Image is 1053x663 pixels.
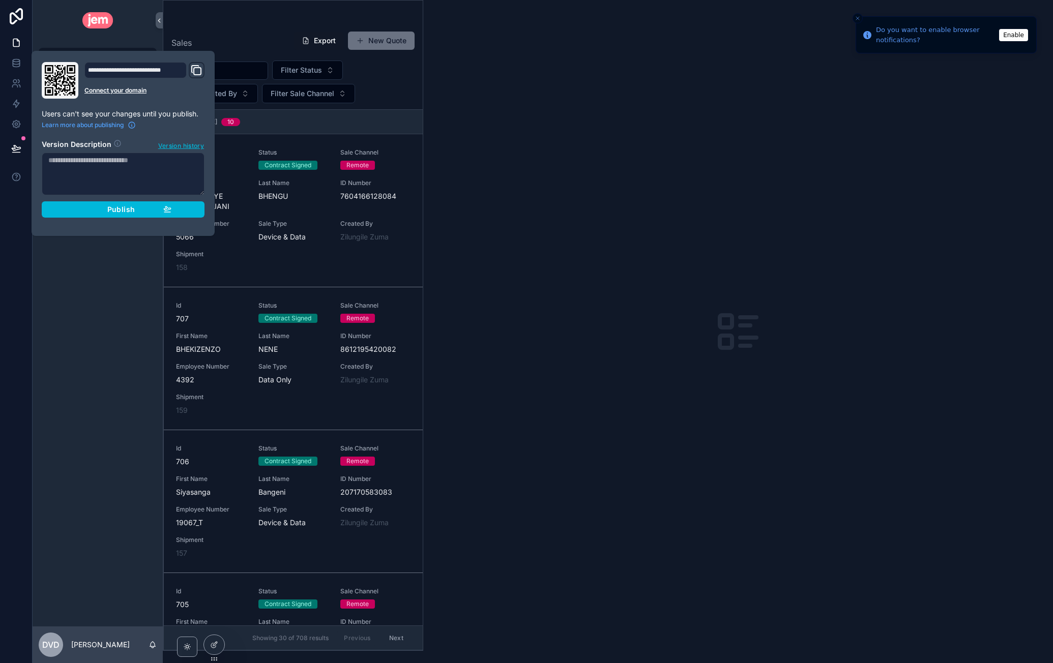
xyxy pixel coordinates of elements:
[164,134,423,287] a: Id708StatusContract SignedSale ChannelRemoteFirst NameSUKAYISHIYE THANDONJANILast NameBHENGUID Nu...
[176,618,246,626] span: First Name
[258,518,329,528] span: Device & Data
[84,86,204,95] a: Connect your domain
[176,548,187,558] a: 157
[262,84,355,103] button: Select Button
[176,393,246,401] span: Shipment
[258,587,329,595] span: Status
[227,118,234,126] div: 10
[340,475,411,483] span: ID Number
[340,444,411,453] span: Sale Channel
[107,205,135,214] span: Publish
[252,634,329,642] span: Showing 30 of 708 results
[171,84,258,103] button: Select Button
[340,302,411,310] span: Sale Channel
[340,344,411,354] span: 8612195420082
[340,232,389,242] a: Zilungile Zuma
[176,344,246,354] span: BHEKIZENZO
[42,121,124,129] span: Learn more about publishing
[39,48,157,66] a: Sales
[176,314,246,324] span: 707
[340,363,411,371] span: Created By
[176,363,246,371] span: Employee Number
[281,65,322,75] span: Filter Status
[164,430,423,573] a: Id706StatusContract SignedSale ChannelRemoteFirst NameSiyasangaLast NameBangeniID Number207170583...
[348,32,415,50] a: New Quote
[176,487,246,497] span: Siyasanga
[271,88,334,99] span: Filter Sale Channel
[258,344,329,354] span: NENE
[340,505,411,514] span: Created By
[346,599,369,609] div: Remote
[265,161,311,170] div: Contract Signed
[176,250,246,258] span: Shipment
[876,25,996,45] div: Do you want to enable browser notifications?
[258,363,329,371] span: Sale Type
[176,536,246,544] span: Shipment
[346,457,369,466] div: Remote
[340,179,411,187] span: ID Number
[999,29,1028,41] button: Enable
[42,121,136,129] a: Learn more about publishing
[164,287,423,430] a: Id707StatusContract SignedSale ChannelRemoteFirst NameBHEKIZENZOLast NameNENEID Number86121954200...
[382,630,411,646] button: Next
[340,487,411,497] span: 207170583083
[346,161,369,170] div: Remote
[258,487,329,497] span: Bangeni
[158,139,204,150] button: Version history
[33,41,163,201] div: scrollable content
[42,109,204,119] p: Users can't see your changes until you publish.
[258,332,329,340] span: Last Name
[176,375,246,385] span: 4392
[346,314,369,323] div: Remote
[176,457,246,467] span: 706
[176,405,188,415] a: 159
[340,220,411,228] span: Created By
[71,640,130,650] p: [PERSON_NAME]
[176,262,188,273] a: 158
[340,332,411,340] span: ID Number
[258,505,329,514] span: Sale Type
[340,375,389,385] a: Zilungile Zuma
[158,140,204,150] span: Version history
[340,148,411,157] span: Sale Channel
[340,191,411,201] span: 7604166128084
[258,179,329,187] span: Last Name
[176,332,246,340] span: First Name
[84,62,204,99] div: Domain and Custom Link
[340,518,389,528] a: Zilungile Zuma
[258,302,329,310] span: Status
[294,32,344,50] button: Export
[265,457,311,466] div: Contract Signed
[258,232,329,242] span: Device & Data
[176,232,246,242] span: 5066
[176,587,246,595] span: Id
[265,599,311,609] div: Contract Signed
[176,444,246,453] span: Id
[265,314,311,323] div: Contract Signed
[340,587,411,595] span: Sale Channel
[258,444,329,453] span: Status
[171,37,192,49] span: Sales
[82,12,113,28] img: App logo
[42,201,204,218] button: Publish
[258,191,329,201] span: BHENGU
[340,618,411,626] span: ID Number
[176,505,246,514] span: Employee Number
[258,375,329,385] span: Data Only
[176,599,246,610] span: 705
[258,220,329,228] span: Sale Type
[176,475,246,483] span: First Name
[42,139,111,150] h2: Version Description
[258,618,329,626] span: Last Name
[272,61,343,80] button: Select Button
[176,302,246,310] span: Id
[258,475,329,483] span: Last Name
[42,639,60,651] span: Dvd
[176,518,246,528] span: 19067_T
